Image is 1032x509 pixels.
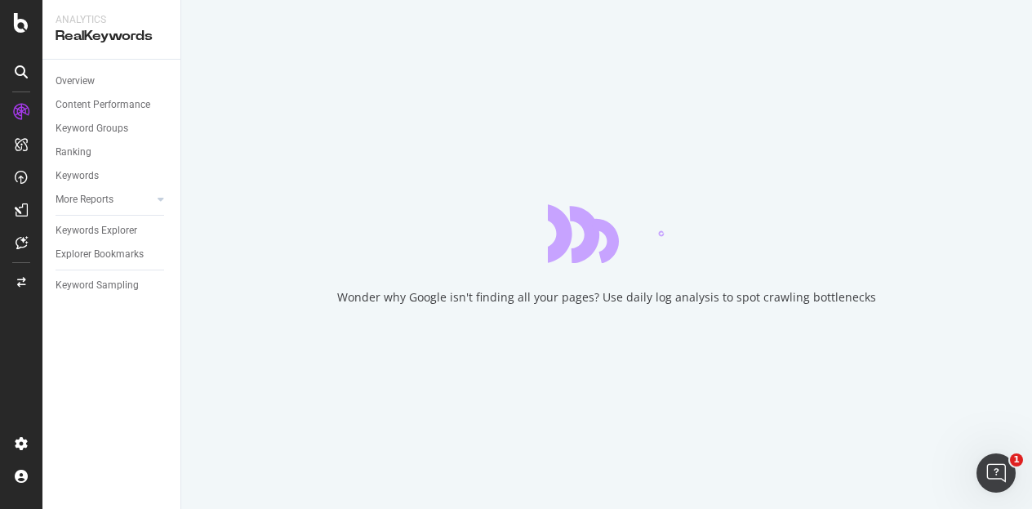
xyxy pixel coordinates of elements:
[56,120,169,137] a: Keyword Groups
[56,144,91,161] div: Ranking
[56,277,169,294] a: Keyword Sampling
[56,167,99,185] div: Keywords
[56,222,169,239] a: Keywords Explorer
[56,191,153,208] a: More Reports
[56,73,169,90] a: Overview
[56,120,128,137] div: Keyword Groups
[337,289,876,306] div: Wonder why Google isn't finding all your pages? Use daily log analysis to spot crawling bottlenecks
[56,167,169,185] a: Keywords
[56,246,144,263] div: Explorer Bookmarks
[56,144,169,161] a: Ranking
[548,204,665,263] div: animation
[56,222,137,239] div: Keywords Explorer
[56,96,150,114] div: Content Performance
[56,73,95,90] div: Overview
[56,96,169,114] a: Content Performance
[976,453,1016,493] iframe: Intercom live chat
[56,13,167,27] div: Analytics
[1010,453,1023,467] span: 1
[56,246,169,263] a: Explorer Bookmarks
[56,27,167,46] div: RealKeywords
[56,277,139,294] div: Keyword Sampling
[56,191,113,208] div: More Reports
